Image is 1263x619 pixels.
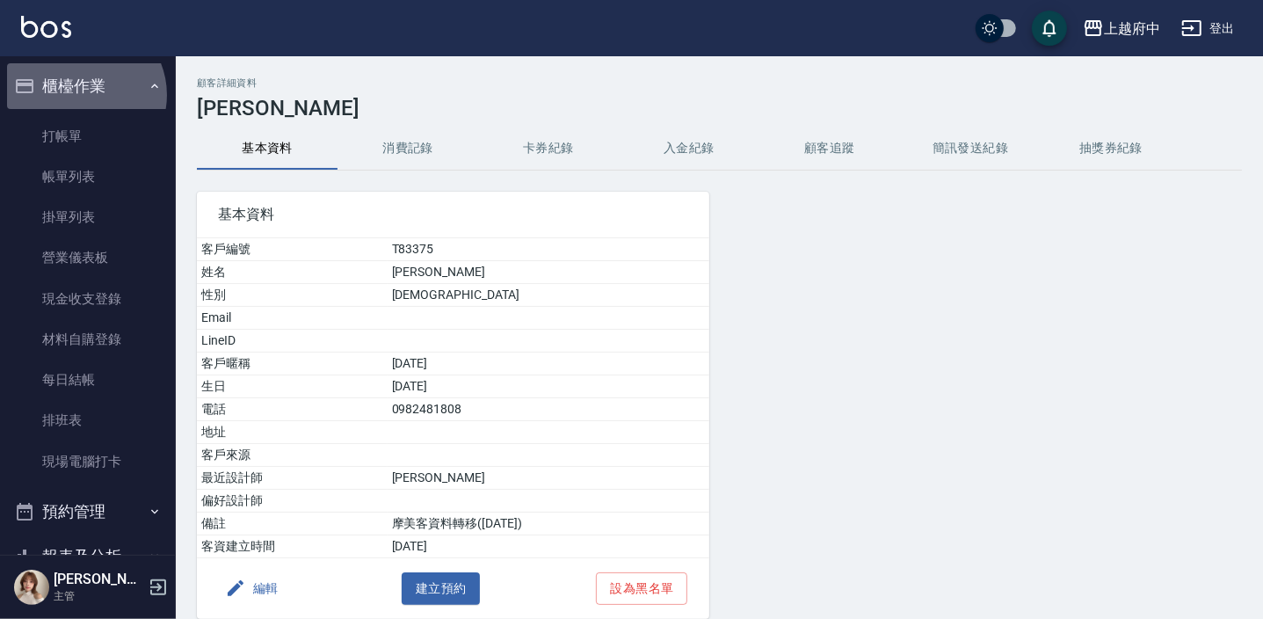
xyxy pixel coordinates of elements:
[197,398,388,421] td: 電話
[388,535,709,558] td: [DATE]
[7,360,169,400] a: 每日結帳
[1041,127,1181,170] button: 抽獎券紀錄
[7,319,169,360] a: 材料自購登錄
[388,467,709,490] td: [PERSON_NAME]
[7,237,169,278] a: 營業儀表板
[7,197,169,237] a: 掛單列表
[197,284,388,307] td: 性別
[1174,12,1242,45] button: 登出
[388,398,709,421] td: 0982481808
[197,77,1242,89] h2: 顧客詳細資料
[1076,11,1167,47] button: 上越府中
[218,206,688,223] span: 基本資料
[197,375,388,398] td: 生日
[197,238,388,261] td: 客戶編號
[388,284,709,307] td: [DEMOGRAPHIC_DATA]
[197,127,338,170] button: 基本資料
[197,513,388,535] td: 備註
[388,261,709,284] td: [PERSON_NAME]
[7,441,169,482] a: 現場電腦打卡
[14,570,49,605] img: Person
[402,572,481,605] button: 建立預約
[197,353,388,375] td: 客戶暱稱
[619,127,759,170] button: 入金紀錄
[7,157,169,197] a: 帳單列表
[7,534,169,579] button: 報表及分析
[197,330,388,353] td: LineID
[596,572,687,605] button: 設為黑名單
[197,535,388,558] td: 客資建立時間
[388,238,709,261] td: T83375
[1032,11,1067,46] button: save
[7,400,169,441] a: 排班表
[7,279,169,319] a: 現金收支登錄
[197,261,388,284] td: 姓名
[338,127,478,170] button: 消費記錄
[197,467,388,490] td: 最近設計師
[759,127,900,170] button: 顧客追蹤
[900,127,1041,170] button: 簡訊發送紀錄
[218,572,286,605] button: 編輯
[388,375,709,398] td: [DATE]
[478,127,619,170] button: 卡券紀錄
[388,513,709,535] td: 摩美客資料轉移([DATE])
[1104,18,1160,40] div: 上越府中
[197,490,388,513] td: 偏好設計師
[197,96,1242,120] h3: [PERSON_NAME]
[7,489,169,535] button: 預約管理
[197,421,388,444] td: 地址
[54,571,143,588] h5: [PERSON_NAME]
[7,63,169,109] button: 櫃檯作業
[388,353,709,375] td: [DATE]
[197,307,388,330] td: Email
[21,16,71,38] img: Logo
[54,588,143,604] p: 主管
[7,116,169,157] a: 打帳單
[197,444,388,467] td: 客戶來源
